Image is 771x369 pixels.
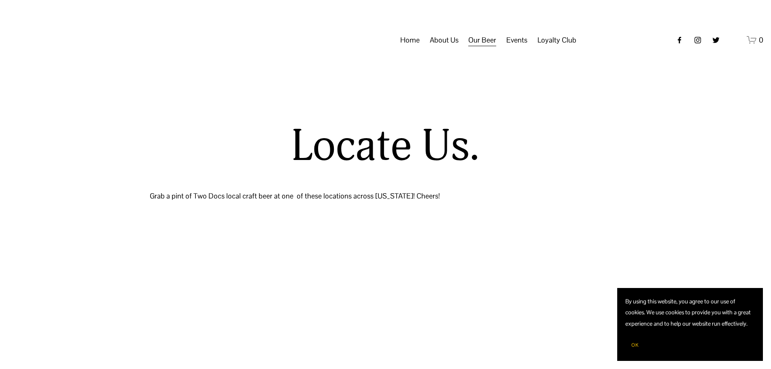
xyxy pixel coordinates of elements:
a: instagram-unauth [694,36,702,44]
span: About Us [430,33,459,47]
a: twitter-unauth [712,36,720,44]
a: folder dropdown [506,32,527,48]
button: OK [625,337,645,353]
a: folder dropdown [468,32,496,48]
a: folder dropdown [430,32,459,48]
a: folder dropdown [537,32,576,48]
span: 0 [759,35,763,45]
span: OK [631,342,639,348]
a: 0 items in cart [747,35,763,45]
span: Events [506,33,527,47]
span: Loyalty Club [537,33,576,47]
p: By using this website, you agree to our use of cookies. We use cookies to provide you with a grea... [625,296,755,329]
p: Grab a pint of Two Docs local craft beer at one of these locations across [US_STATE]! Cheers! [150,189,621,203]
h1: Locate Us. [221,122,550,171]
span: Our Beer [468,33,496,47]
a: Facebook [675,36,684,44]
img: Two Docs Brewing Co. [8,15,98,64]
a: Home [400,32,420,48]
section: Cookie banner [617,288,763,361]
